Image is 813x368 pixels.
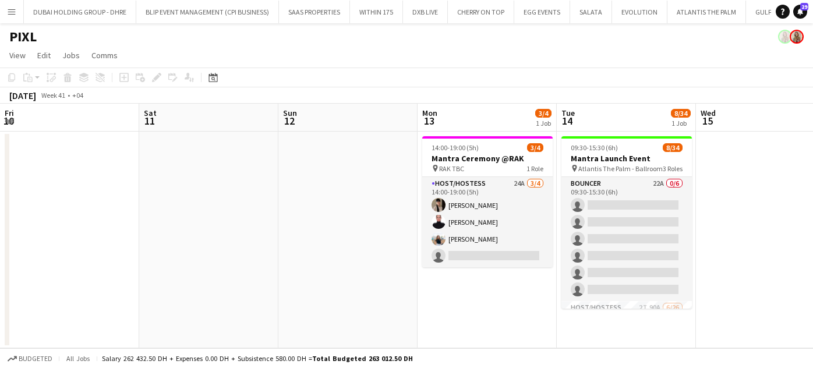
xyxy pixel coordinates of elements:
span: 3 Roles [663,164,683,173]
app-job-card: 14:00-19:00 (5h)3/4Mantra Ceremony @RAK RAK TBC1 RoleHost/Hostess24A3/414:00-19:00 (5h)[PERSON_NA... [422,136,553,267]
app-card-role: Bouncer22A0/609:30-15:30 (6h) [561,177,692,301]
span: Fri [5,108,14,118]
button: DUBAI HOLDING GROUP - DHRE [24,1,136,23]
button: GULFDRUG LLC [746,1,811,23]
span: 10 [3,114,14,128]
button: EGG EVENTS [514,1,570,23]
app-user-avatar: Viviane Melatti [778,30,792,44]
div: +04 [72,91,83,100]
span: Atlantis The Palm - Ballroom [578,164,663,173]
span: Wed [701,108,716,118]
button: SALATA [570,1,612,23]
h3: Mantra Ceremony @RAK [422,153,553,164]
span: All jobs [64,354,92,363]
span: Week 41 [38,91,68,100]
span: Comms [91,50,118,61]
span: Sun [283,108,297,118]
button: ATLANTIS THE PALM [667,1,746,23]
a: 29 [793,5,807,19]
app-job-card: 09:30-15:30 (6h)8/34Mantra Launch Event Atlantis The Palm - Ballroom3 RolesBouncer22A0/609:30-15:... [561,136,692,309]
div: [DATE] [9,90,36,101]
app-user-avatar: Viviane Melatti [790,30,804,44]
div: Salary 262 432.50 DH + Expenses 0.00 DH + Subsistence 580.00 DH = [102,354,413,363]
span: View [9,50,26,61]
span: 14:00-19:00 (5h) [432,143,479,152]
a: Jobs [58,48,84,63]
div: 1 Job [671,119,690,128]
span: 3/4 [527,143,543,152]
span: RAK TBC [439,164,464,173]
span: 3/4 [535,109,552,118]
a: Comms [87,48,122,63]
span: Budgeted [19,355,52,363]
span: 15 [699,114,716,128]
span: 13 [420,114,437,128]
span: 14 [560,114,575,128]
button: SAAS PROPERTIES [279,1,350,23]
div: 1 Job [536,119,551,128]
span: 09:30-15:30 (6h) [571,143,618,152]
button: EVOLUTION [612,1,667,23]
span: Mon [422,108,437,118]
button: WITHIN 175 [350,1,403,23]
span: Edit [37,50,51,61]
span: Jobs [62,50,80,61]
a: View [5,48,30,63]
span: Total Budgeted 263 012.50 DH [312,354,413,363]
span: 29 [800,3,808,10]
h1: PIXL [9,28,37,45]
button: BLIP EVENT MANAGEMENT (CPI BUSINESS) [136,1,279,23]
h3: Mantra Launch Event [561,153,692,164]
span: Tue [561,108,575,118]
span: 12 [281,114,297,128]
span: 8/34 [663,143,683,152]
button: DXB LIVE [403,1,448,23]
span: Sat [144,108,157,118]
span: 11 [142,114,157,128]
button: CHERRY ON TOP [448,1,514,23]
span: 8/34 [671,109,691,118]
app-card-role: Host/Hostess24A3/414:00-19:00 (5h)[PERSON_NAME][PERSON_NAME][PERSON_NAME] [422,177,553,267]
button: Budgeted [6,352,54,365]
a: Edit [33,48,55,63]
span: 1 Role [526,164,543,173]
